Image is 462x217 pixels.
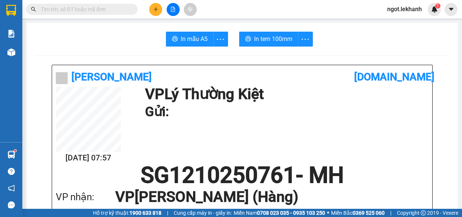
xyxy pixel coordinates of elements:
button: printerIn tem 100mm [239,32,298,47]
img: icon-new-feature [431,6,438,13]
span: printer [172,36,178,43]
button: more [298,32,313,47]
button: file-add [167,3,180,16]
button: plus [149,3,162,16]
span: In mẫu A5 [181,34,208,44]
img: logo-vxr [6,5,16,16]
strong: 0708 023 035 - 0935 103 250 [257,210,325,216]
strong: 0369 525 060 [353,210,385,216]
span: Hỗ trợ kỹ thuật: [93,209,161,217]
span: notification [8,185,15,192]
span: copyright [421,210,426,216]
span: | [390,209,391,217]
button: more [213,32,228,47]
span: ngot.lekhanh [381,4,428,14]
b: [PERSON_NAME] [71,71,152,83]
span: aim [187,7,193,12]
button: caret-down [445,3,458,16]
img: warehouse-icon [7,48,15,56]
h1: VP [PERSON_NAME] (Hàng) [115,186,414,207]
img: solution-icon [7,30,15,38]
b: [DOMAIN_NAME] [354,71,434,83]
sup: 1 [14,150,16,152]
span: message [8,201,15,208]
h1: VP Lý Thường Kiệt [145,87,425,102]
span: more [298,35,312,44]
h2: [DATE] 07:57 [56,152,121,164]
span: Miền Nam [234,209,325,217]
strong: 1900 633 818 [129,210,161,216]
span: ⚪️ [327,211,329,214]
input: Tìm tên, số ĐT hoặc mã đơn [41,5,129,13]
span: Cung cấp máy in - giấy in: [174,209,232,217]
span: | [167,209,168,217]
span: printer [245,36,251,43]
span: plus [153,7,158,12]
span: search [31,7,36,12]
span: 1 [436,3,439,9]
h1: Gửi: [145,102,425,122]
button: aim [184,3,197,16]
span: Miền Bắc [331,209,385,217]
span: file-add [170,7,176,12]
div: VP nhận: [56,189,115,205]
button: printerIn mẫu A5 [166,32,214,47]
span: caret-down [448,6,455,13]
span: In tem 100mm [254,34,292,44]
img: warehouse-icon [7,151,15,159]
span: question-circle [8,168,15,175]
h1: SG1210250761 - MH [56,164,429,186]
span: more [214,35,228,44]
sup: 1 [435,3,440,9]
